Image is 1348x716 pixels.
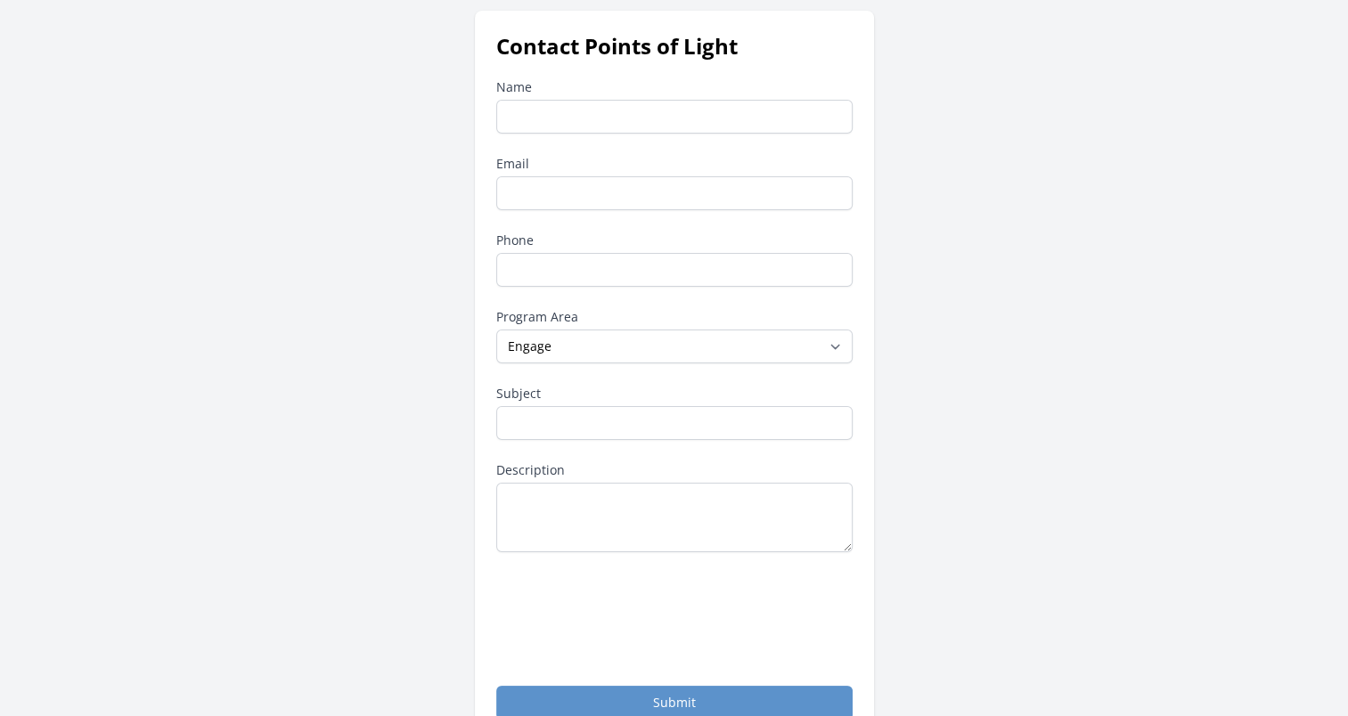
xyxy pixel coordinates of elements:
label: Email [496,155,853,173]
label: Program Area [496,308,853,326]
iframe: reCAPTCHA [496,574,767,643]
label: Phone [496,232,853,249]
select: Program Area [496,330,853,363]
h1: Contact Points of Light [496,32,853,61]
label: Name [496,78,853,96]
label: Description [496,461,853,479]
label: Subject [496,385,853,403]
